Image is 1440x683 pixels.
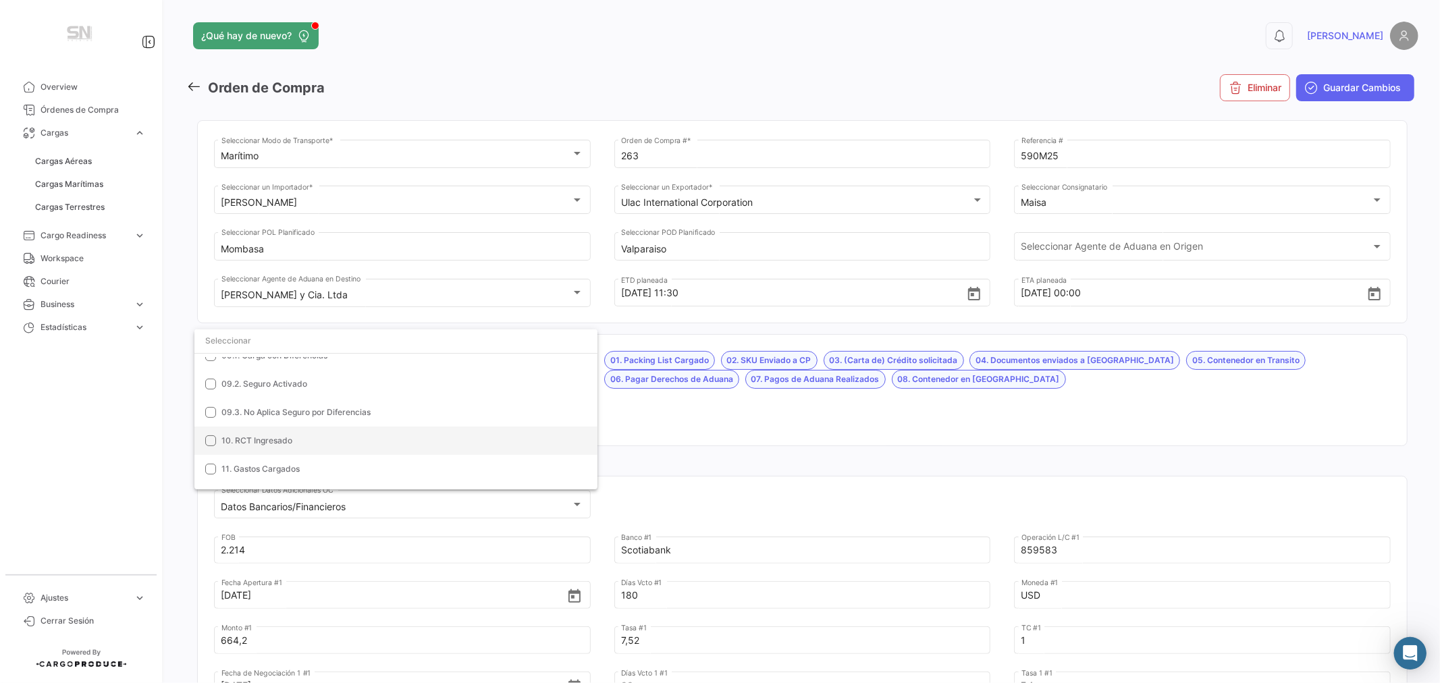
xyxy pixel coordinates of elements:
[194,329,597,353] input: dropdown search
[221,464,300,474] span: 11. Gastos Cargados
[221,407,371,417] span: 09.3. No Aplica Seguro por Diferencias
[1394,637,1426,670] div: Abrir Intercom Messenger
[221,435,292,445] span: 10. RCT Ingresado
[221,379,307,389] span: 09.2. Seguro Activado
